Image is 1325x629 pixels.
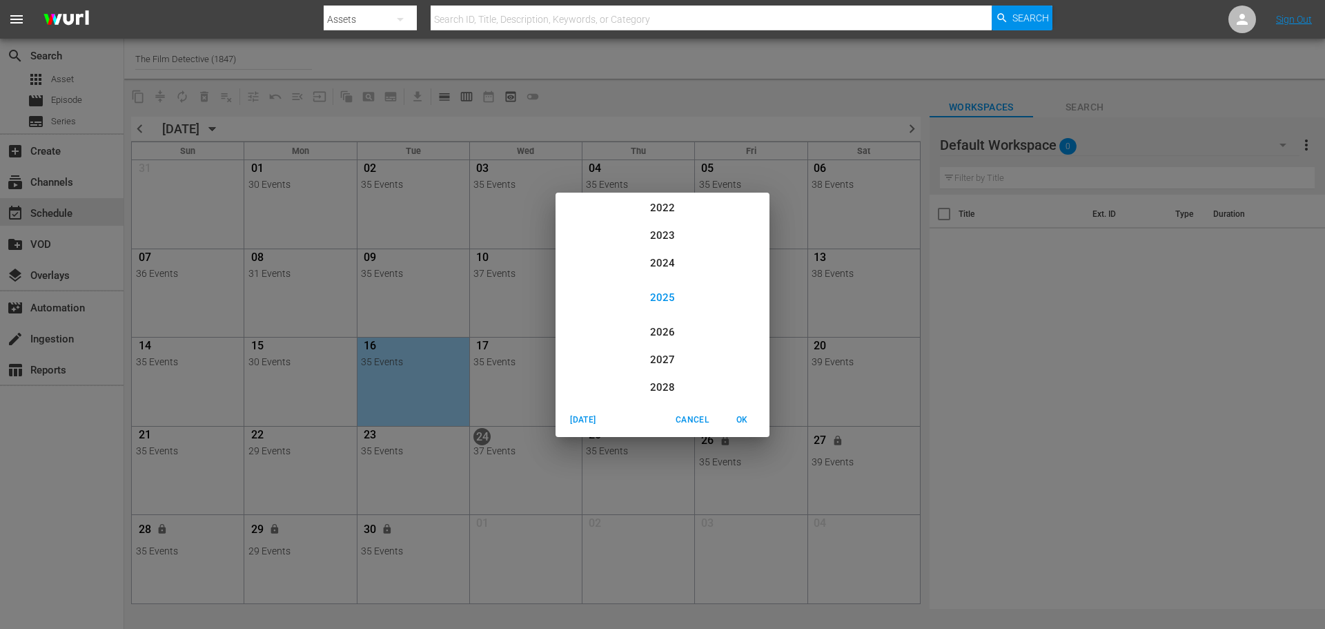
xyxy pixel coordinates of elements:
[33,3,99,36] img: ans4CAIJ8jUAAAAAAAAAAAAAAAAAAAAAAAAgQb4GAAAAAAAAAAAAAAAAAAAAAAAAJMjXAAAAAAAAAAAAAAAAAAAAAAAAgAT5G...
[556,194,769,222] div: 2022
[556,249,769,277] div: 2024
[8,11,25,28] span: menu
[1012,6,1049,30] span: Search
[720,409,764,432] button: OK
[670,409,714,432] button: Cancel
[556,374,769,401] div: 2028
[561,409,605,432] button: [DATE]
[556,222,769,249] div: 2023
[556,318,769,346] div: 2026
[567,413,600,427] span: [DATE]
[725,413,758,427] span: OK
[556,346,769,374] div: 2027
[1276,14,1312,25] a: Sign Out
[676,413,709,427] span: Cancel
[556,284,769,311] div: 2025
